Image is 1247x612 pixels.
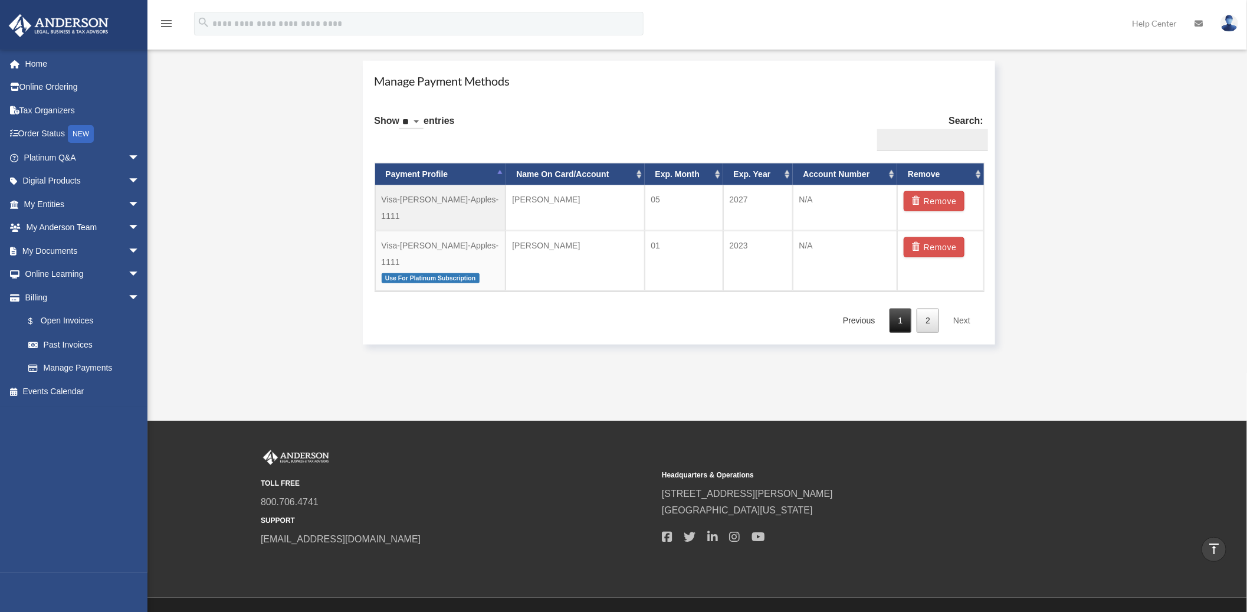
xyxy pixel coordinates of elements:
[35,314,41,329] span: $
[662,489,833,499] a: [STREET_ADDRESS][PERSON_NAME]
[261,450,332,466] img: Anderson Advisors Platinum Portal
[8,76,157,99] a: Online Ordering
[793,231,898,292] td: N/A
[8,169,157,193] a: Digital Productsarrow_drop_down
[890,309,912,333] a: 1
[877,129,988,152] input: Search:
[8,239,157,263] a: My Documentsarrow_drop_down
[261,515,654,527] small: SUPPORT
[261,534,421,544] a: [EMAIL_ADDRESS][DOMAIN_NAME]
[8,192,157,216] a: My Entitiesarrow_drop_down
[872,113,983,152] label: Search:
[128,192,152,217] span: arrow_drop_down
[645,231,723,292] td: 01
[723,163,793,185] th: Exp. Year: activate to sort column ascending
[944,309,979,333] a: Next
[8,52,157,76] a: Home
[17,356,152,380] a: Manage Payments
[375,73,984,89] h4: Manage Payment Methods
[159,21,173,31] a: menu
[128,286,152,310] span: arrow_drop_down
[17,333,157,356] a: Past Invoices
[8,263,157,286] a: Online Learningarrow_drop_down
[506,231,644,292] td: [PERSON_NAME]
[159,17,173,31] i: menu
[662,469,1055,482] small: Headquarters & Operations
[197,16,210,29] i: search
[506,163,644,185] th: Name On Card/Account: activate to sort column ascending
[8,379,157,403] a: Events Calendar
[1207,542,1221,556] i: vertical_align_top
[68,125,94,143] div: NEW
[128,239,152,263] span: arrow_drop_down
[506,185,644,231] td: [PERSON_NAME]
[375,185,506,231] td: Visa-[PERSON_NAME]-Apples-1111
[128,216,152,240] span: arrow_drop_down
[128,169,152,194] span: arrow_drop_down
[793,163,898,185] th: Account Number: activate to sort column ascending
[645,185,723,231] td: 05
[128,146,152,170] span: arrow_drop_down
[917,309,939,333] a: 2
[834,309,884,333] a: Previous
[904,237,964,257] button: Remove
[904,191,964,211] button: Remove
[1202,537,1226,562] a: vertical_align_top
[1220,15,1238,32] img: User Pic
[17,309,157,333] a: $Open Invoices
[8,99,157,122] a: Tax Organizers
[662,505,813,515] a: [GEOGRAPHIC_DATA][US_STATE]
[8,146,157,169] a: Platinum Q&Aarrow_drop_down
[382,273,480,283] span: Use For Platinum Subscription
[723,231,793,292] td: 2023
[5,14,112,37] img: Anderson Advisors Platinum Portal
[8,286,157,309] a: Billingarrow_drop_down
[645,163,723,185] th: Exp. Month: activate to sort column ascending
[723,185,793,231] td: 2027
[8,216,157,240] a: My Anderson Teamarrow_drop_down
[261,497,319,507] a: 800.706.4741
[375,231,506,292] td: Visa-[PERSON_NAME]-Apples-1111
[375,113,455,141] label: Show entries
[793,185,898,231] td: N/A
[375,163,506,185] th: Payment Profile: activate to sort column descending
[128,263,152,287] span: arrow_drop_down
[261,477,654,490] small: TOLL FREE
[8,122,157,146] a: Order StatusNEW
[897,163,984,185] th: Remove: activate to sort column ascending
[399,116,424,129] select: Showentries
